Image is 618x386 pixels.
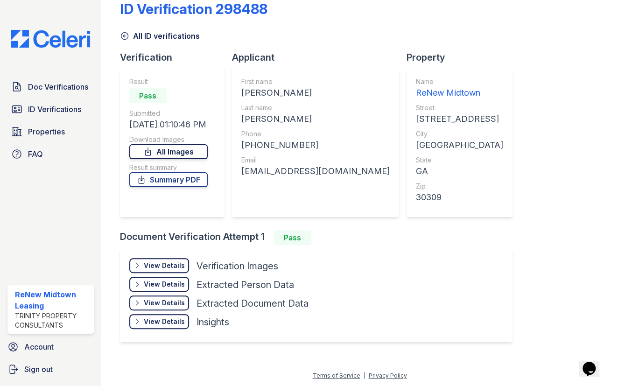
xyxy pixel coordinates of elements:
[28,148,43,160] span: FAQ
[24,341,54,352] span: Account
[197,316,229,329] div: Insights
[312,372,360,379] a: Terms of Service
[120,0,267,17] div: ID Verification 298488
[241,155,390,165] div: Email
[7,122,94,141] a: Properties
[241,103,390,112] div: Last name
[28,126,65,137] span: Properties
[28,104,81,115] span: ID Verifications
[416,182,503,191] div: Zip
[24,364,53,375] span: Sign out
[144,317,185,326] div: View Details
[241,112,390,126] div: [PERSON_NAME]
[416,77,503,86] div: Name
[4,360,98,379] a: Sign out
[241,139,390,152] div: [PHONE_NUMBER]
[7,77,94,96] a: Doc Verifications
[274,230,311,245] div: Pass
[4,337,98,356] a: Account
[15,311,90,330] div: Trinity Property Consultants
[407,51,520,64] div: Property
[4,30,98,48] img: CE_Logo_Blue-a8612792a0a2168367f1c8372b55b34899dd931a85d93a1a3d3e32e68fde9ad4.png
[144,280,185,289] div: View Details
[144,261,185,270] div: View Details
[197,260,278,273] div: Verification Images
[28,81,88,92] span: Doc Verifications
[241,86,390,99] div: [PERSON_NAME]
[197,297,309,310] div: Extracted Document Data
[120,230,520,245] div: Document Verification Attempt 1
[232,51,407,64] div: Applicant
[416,129,503,139] div: City
[7,145,94,163] a: FAQ
[129,163,208,172] div: Result summary
[416,155,503,165] div: State
[363,372,365,379] div: |
[579,349,609,377] iframe: chat widget
[129,144,208,159] a: All Images
[129,109,208,118] div: Submitted
[129,172,208,187] a: Summary PDF
[368,372,407,379] a: Privacy Policy
[416,103,503,112] div: Street
[416,112,503,126] div: [STREET_ADDRESS]
[129,118,208,131] div: [DATE] 01:10:46 PM
[416,77,503,99] a: Name ReNew Midtown
[129,135,208,144] div: Download Images
[416,86,503,99] div: ReNew Midtown
[197,278,294,291] div: Extracted Person Data
[129,77,208,86] div: Result
[120,51,232,64] div: Verification
[416,165,503,178] div: GA
[241,129,390,139] div: Phone
[241,165,390,178] div: [EMAIL_ADDRESS][DOMAIN_NAME]
[7,100,94,119] a: ID Verifications
[129,88,167,103] div: Pass
[15,289,90,311] div: ReNew Midtown Leasing
[416,139,503,152] div: [GEOGRAPHIC_DATA]
[416,191,503,204] div: 30309
[144,298,185,308] div: View Details
[241,77,390,86] div: First name
[120,30,200,42] a: All ID verifications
